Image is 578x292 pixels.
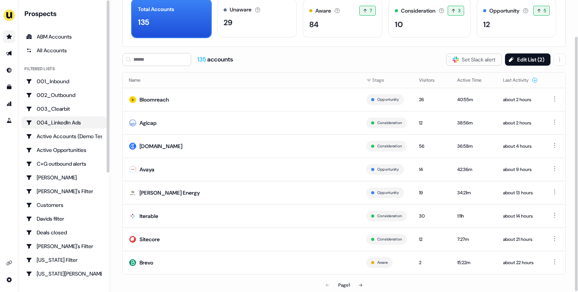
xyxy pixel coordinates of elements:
[503,166,538,173] div: about 9 hours
[21,44,107,56] a: All accounts
[489,7,520,15] div: Opportunity
[21,171,107,184] a: Go to Charlotte Stone
[457,119,491,127] div: 38:56m
[140,236,160,243] div: Sitecore
[26,201,102,209] div: Customers
[26,91,102,99] div: 002_Outbound
[457,73,491,87] button: Active Time
[503,119,538,127] div: about 2 hours
[21,116,107,129] a: Go to 004_LinkedIn Ads
[503,212,538,220] div: about 14 hours
[457,236,491,243] div: 7:27m
[505,53,550,66] button: Edit List (2)
[419,212,445,220] div: 30
[3,257,15,269] a: Go to integrations
[503,73,538,87] button: Last Activity
[26,187,102,195] div: [PERSON_NAME]'s Filter
[140,119,157,127] div: Agicap
[377,236,402,243] button: Consideration
[377,189,399,196] button: Opportunity
[21,213,107,225] a: Go to Davids filter
[21,103,107,115] a: Go to 003_Clearbit
[21,75,107,87] a: Go to 001_Inbound
[457,189,491,197] div: 34:21m
[140,259,153,266] div: Brevo
[21,130,107,142] a: Go to Active Accounts (Demo Test)
[24,9,107,18] div: Prospects
[26,256,102,264] div: [US_STATE] Filter
[458,7,461,15] span: 3
[21,89,107,101] a: Go to 002_Outbound
[26,215,102,223] div: Davids filter
[338,281,350,289] div: Page 1
[309,19,319,30] div: 84
[24,66,55,72] div: Filtered lists
[419,166,445,173] div: 14
[419,119,445,127] div: 12
[26,33,102,40] div: ABM Accounts
[483,19,490,30] div: 12
[138,16,149,28] div: 135
[377,166,399,173] button: Opportunity
[138,5,174,13] div: Total Accounts
[140,212,158,220] div: Iterable
[377,259,388,266] button: Aware
[26,146,102,154] div: Active Opportunities
[26,174,102,181] div: [PERSON_NAME]
[26,105,102,113] div: 003_Clearbit
[26,270,102,277] div: [US_STATE][PERSON_NAME]
[315,7,331,15] div: Aware
[3,98,15,110] a: Go to attribution
[401,7,435,15] div: Consideration
[503,96,538,103] div: about 2 hours
[503,259,538,266] div: about 22 hours
[370,7,372,15] span: 7
[3,81,15,93] a: Go to templates
[26,229,102,236] div: Deals closed
[419,259,445,266] div: 2
[21,31,107,43] a: ABM Accounts
[3,47,15,60] a: Go to outbound experience
[419,142,445,150] div: 56
[26,77,102,85] div: 001_Inbound
[197,55,233,64] div: accounts
[26,242,102,250] div: [PERSON_NAME]'s Filter
[21,240,107,252] a: Go to Geneviève's Filter
[21,144,107,156] a: Go to Active Opportunities
[446,53,502,66] button: Set Slack alert
[457,212,491,220] div: 1:11h
[26,119,102,126] div: 004_LinkedIn Ads
[21,268,107,280] a: Go to Georgia Slack
[457,166,491,173] div: 42:36m
[21,226,107,239] a: Go to Deals closed
[21,254,107,266] a: Go to Georgia Filter
[377,96,399,103] button: Opportunity
[21,185,107,197] a: Go to Charlotte's Filter
[3,64,15,76] a: Go to Inbound
[26,160,102,168] div: C+G outbound alerts
[224,17,232,28] div: 29
[377,213,402,219] button: Consideration
[140,166,154,173] div: Avaya
[419,96,445,103] div: 26
[395,19,403,30] div: 10
[377,143,402,150] button: Consideration
[21,158,107,170] a: Go to C+G outbound alerts
[503,236,538,243] div: about 21 hours
[419,73,444,87] button: Visitors
[3,31,15,43] a: Go to prospects
[419,189,445,197] div: 19
[26,132,102,140] div: Active Accounts (Demo Test)
[140,96,169,103] div: Bloomreach
[140,189,200,197] div: [PERSON_NAME] Energy
[3,115,15,127] a: Go to experiments
[544,7,546,15] span: 5
[140,142,182,150] div: [DOMAIN_NAME]
[503,189,538,197] div: about 13 hours
[457,259,491,266] div: 15:22m
[419,236,445,243] div: 12
[457,96,491,103] div: 40:55m
[457,142,491,150] div: 36:58m
[3,274,15,286] a: Go to integrations
[503,142,538,150] div: about 4 hours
